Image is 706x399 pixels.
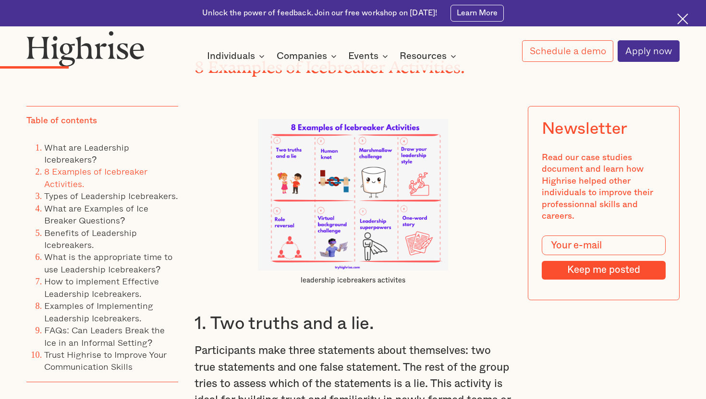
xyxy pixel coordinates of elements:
[44,274,159,300] a: How to implement Effective Leadership Icebreakers.
[44,189,178,202] a: Types of Leadership Icebreakers.
[542,152,666,223] div: Read our case studies document and learn how Highrise helped other individuals to improve their p...
[400,50,459,62] div: Resources
[258,276,448,285] figcaption: leadership icebreakers activites
[44,323,165,349] a: FAQs: Can Leaders Break the Ice in an Informal Setting?
[542,261,666,280] input: Keep me posted
[522,40,613,62] a: Schedule a demo
[277,50,327,62] div: Companies
[26,115,97,127] div: Table of contents
[348,50,391,62] div: Events
[44,225,137,251] a: Benefits of Leadership Icebreakers.
[277,50,340,62] div: Companies
[44,140,129,165] a: What are Leadership Icebreakers?
[202,8,437,19] div: Unlock the power of feedback. Join our free workshop on [DATE]!
[44,201,148,226] a: What are Examples of Ice Breaker Questions?
[195,313,511,335] h3: 1. Two truths and a lie.
[348,50,378,62] div: Events
[44,250,172,275] a: What is the appropriate time to use Leadership Icebreakers?
[542,235,666,255] input: Your e-mail
[450,5,504,22] a: Learn More
[258,119,448,271] img: leadership icebreakers activites
[677,13,688,24] img: Cross icon
[44,164,147,190] a: 8 Examples of Icebreaker Activities.
[44,348,167,373] a: Trust Highrise to Improve Your Communication Skills
[542,119,628,139] div: Newsletter
[26,31,145,66] img: Highrise logo
[618,40,680,62] a: Apply now
[207,50,255,62] div: Individuals
[207,50,268,62] div: Individuals
[44,299,153,324] a: Examples of Implementing Leadership Icebreakers.
[400,50,447,62] div: Resources
[542,235,666,279] form: Modal Form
